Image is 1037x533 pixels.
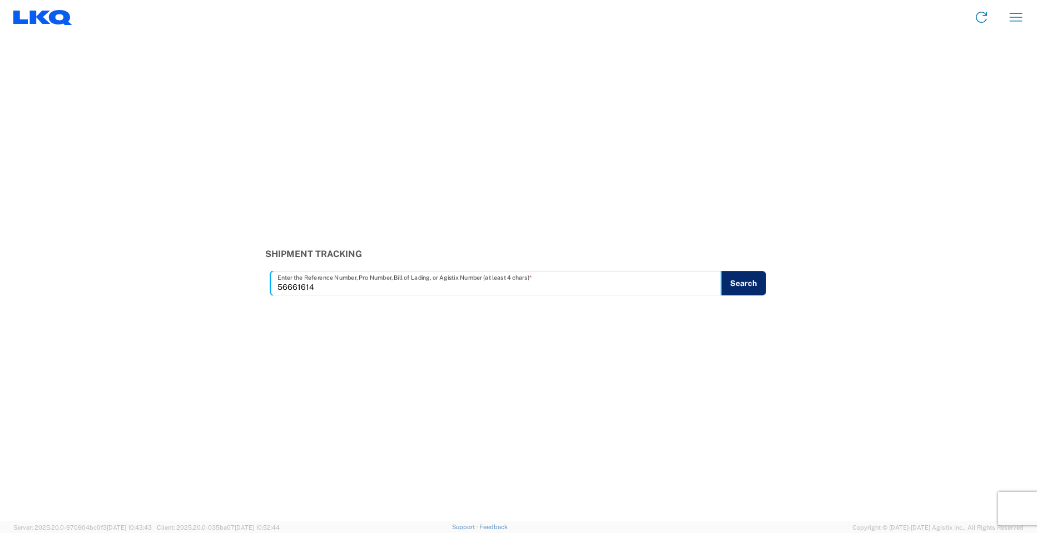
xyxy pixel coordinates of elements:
[721,271,766,295] button: Search
[235,524,280,531] span: [DATE] 10:52:44
[265,249,772,259] h3: Shipment Tracking
[107,524,152,531] span: [DATE] 10:43:43
[157,524,280,531] span: Client: 2025.20.0-035ba07
[452,524,480,530] a: Support
[13,524,152,531] span: Server: 2025.20.0-970904bc0f3
[852,522,1024,532] span: Copyright © [DATE]-[DATE] Agistix Inc., All Rights Reserved
[479,524,508,530] a: Feedback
